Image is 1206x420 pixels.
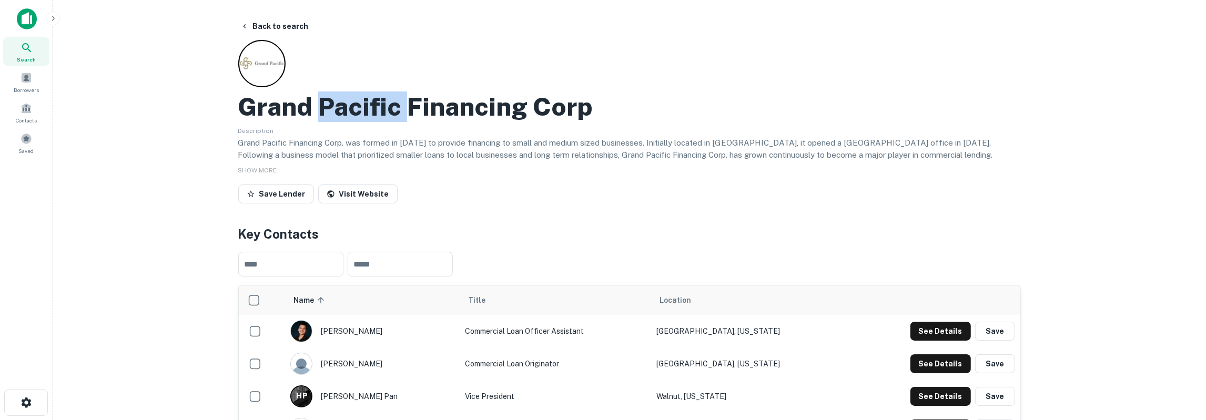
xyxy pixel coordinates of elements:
[236,17,313,36] button: Back to search
[975,354,1015,373] button: Save
[651,347,849,380] td: [GEOGRAPHIC_DATA], [US_STATE]
[238,167,277,174] span: SHOW MORE
[17,8,37,29] img: capitalize-icon.png
[910,387,971,406] button: See Details
[290,320,454,342] div: [PERSON_NAME]
[14,86,39,94] span: Borrowers
[17,55,36,64] span: Search
[318,185,398,203] a: Visit Website
[291,321,312,342] img: 1698701336934
[238,127,274,135] span: Description
[296,391,307,402] p: H P
[16,116,37,125] span: Contacts
[460,285,651,315] th: Title
[1153,336,1206,386] iframe: Chat Widget
[660,294,691,306] span: Location
[238,185,314,203] button: Save Lender
[468,294,499,306] span: Title
[3,98,49,127] a: Contacts
[19,147,34,155] span: Saved
[238,137,1021,161] p: Grand Pacific Financing Corp. was formed in [DATE] to provide financing to small and medium sized...
[285,285,460,315] th: Name
[651,285,849,315] th: Location
[290,353,454,375] div: [PERSON_NAME]
[3,68,49,96] a: Borrowers
[910,354,971,373] button: See Details
[290,385,454,407] div: [PERSON_NAME] pan
[238,224,1021,243] h4: Key Contacts
[460,315,651,347] td: Commercial Loan Officer Assistant
[651,315,849,347] td: [GEOGRAPHIC_DATA], [US_STATE]
[651,380,849,413] td: Walnut, [US_STATE]
[291,353,312,374] img: 9c8pery4andzj6ohjkjp54ma2
[910,322,971,341] button: See Details
[460,347,651,380] td: Commercial Loan Originator
[238,91,593,122] h2: Grand Pacific Financing Corp
[460,380,651,413] td: Vice President
[975,387,1015,406] button: Save
[3,37,49,66] a: Search
[975,322,1015,341] button: Save
[293,294,328,306] span: Name
[3,129,49,157] a: Saved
